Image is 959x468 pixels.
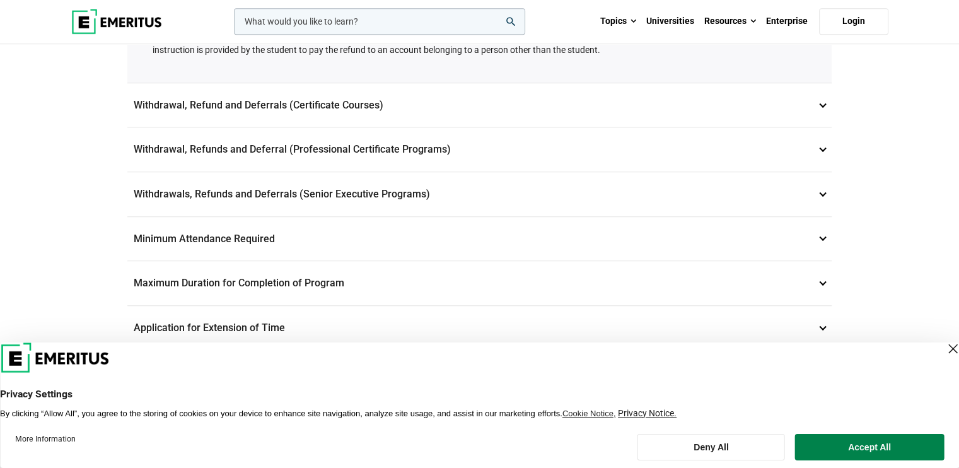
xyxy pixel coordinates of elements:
[819,8,888,35] a: Login
[127,261,832,305] p: Maximum Duration for Completion of Program
[127,172,832,216] p: Withdrawals, Refunds and Deferrals (Senior Executive Programs)
[127,217,832,261] p: Minimum Attendance Required
[127,83,832,127] p: Withdrawal, Refund and Deferrals (Certificate Courses)
[234,8,525,35] input: woocommerce-product-search-field-0
[127,306,832,350] p: Application for Extension of Time
[127,127,832,172] p: Withdrawal, Refunds and Deferral (Professional Certificate Programs)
